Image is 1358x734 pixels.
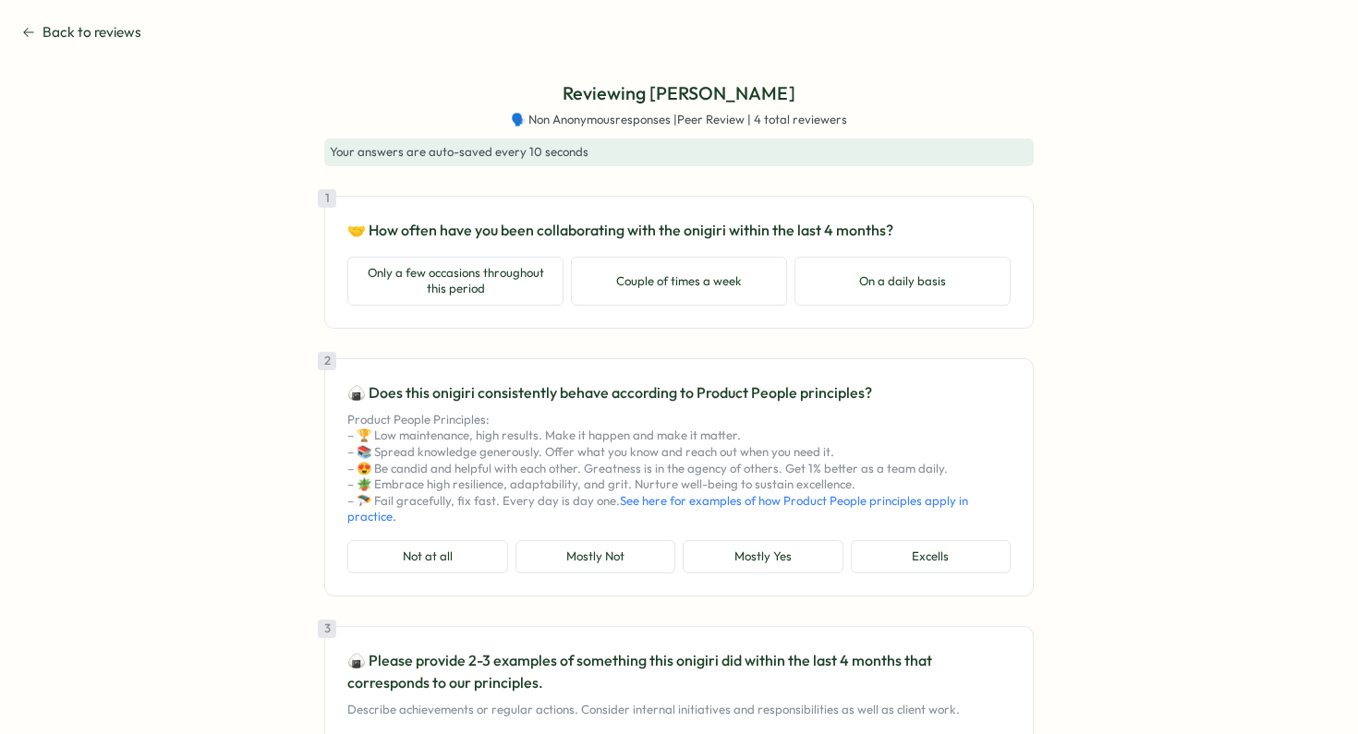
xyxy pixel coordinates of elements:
div: 2 [318,352,336,370]
div: 3 [318,620,336,638]
span: Your answers are auto-saved every 10 seconds [330,144,588,159]
p: Product People Principles: – 🏆 Low maintenance, high results. Make it happen and make it matter. ... [347,412,1011,525]
button: Excells [851,540,1012,573]
span: 🗣️ Non Anonymous responses | Peer Review | 4 total reviewers [511,112,847,128]
button: Mostly Not [515,540,676,573]
button: Couple of times a week [571,257,787,306]
button: Mostly Yes [683,540,843,573]
button: Not at all [347,540,508,573]
a: See here for examples of how Product People principles apply in practice. [347,493,968,524]
p: Describe achievements or regular actions. Consider internal initiatives and responsibilities as w... [347,702,1011,718]
p: 🤝 How often have you been collaborating with the onigiri within the last 4 months? [347,219,1011,242]
p: 🍙 Does this onigiri consistently behave according to Product People principles? [347,381,1011,404]
span: Back to reviews [42,22,141,42]
p: Reviewing [PERSON_NAME] [563,79,795,108]
div: 1 [318,189,336,208]
button: Back to reviews [22,22,141,42]
button: On a daily basis [794,257,1011,306]
p: 🍙 Please provide 2-3 examples of something this onigiri did within the last 4 months that corresp... [347,649,1011,695]
button: Only a few occasions throughout this period [347,257,564,306]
